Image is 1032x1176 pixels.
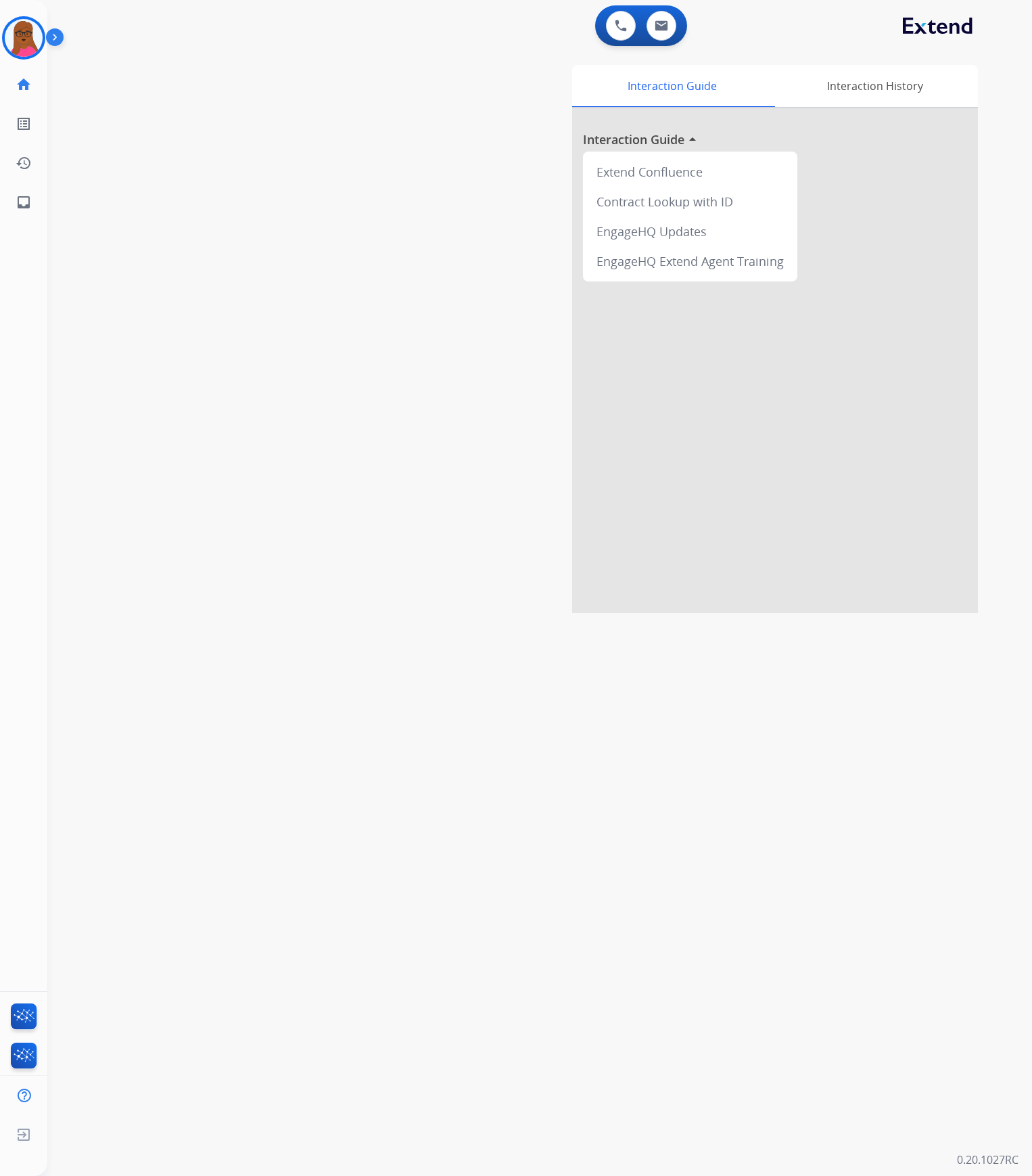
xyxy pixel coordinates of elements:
div: EngageHQ Updates [588,217,792,246]
p: 0.20.1027RC [957,1152,1018,1168]
div: Interaction History [772,65,978,107]
div: Interaction Guide [572,65,772,107]
div: Contract Lookup with ID [588,187,792,217]
mat-icon: history [16,155,32,171]
div: Extend Confluence [588,157,792,187]
div: EngageHQ Extend Agent Training [588,246,792,276]
mat-icon: list_alt [16,116,32,132]
mat-icon: inbox [16,194,32,210]
mat-icon: home [16,76,32,93]
img: avatar [5,19,43,57]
